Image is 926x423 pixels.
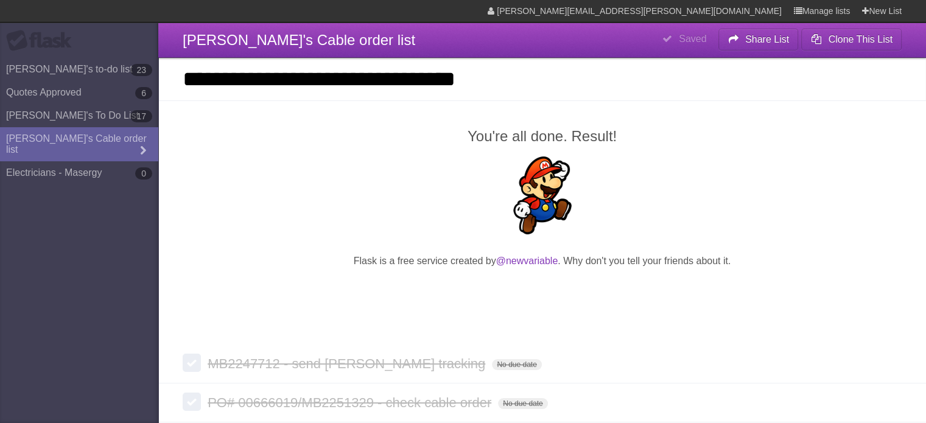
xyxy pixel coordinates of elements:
b: 23 [130,64,152,76]
h2: You're all done. Result! [183,125,902,147]
b: 6 [135,87,152,99]
span: [PERSON_NAME]'s Cable order list [183,32,415,48]
span: No due date [498,398,547,409]
button: Clone This List [801,29,902,51]
p: Flask is a free service created by . Why don't you tell your friends about it. [183,254,902,268]
a: @newvariable [496,256,558,266]
iframe: X Post Button [521,284,564,301]
b: Clone This List [828,34,893,44]
label: Done [183,393,201,411]
b: Share List [745,34,789,44]
button: Share List [718,29,799,51]
b: Saved [679,33,706,44]
b: 0 [135,167,152,180]
div: Flask [6,30,79,52]
b: 17 [130,110,152,122]
span: No due date [492,359,541,370]
span: MB2247712 - send [PERSON_NAME] tracking [208,356,488,371]
span: PO# 00666019/MB2251329 - check cable order [208,395,494,410]
label: Done [183,354,201,372]
img: Super Mario [503,156,581,234]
